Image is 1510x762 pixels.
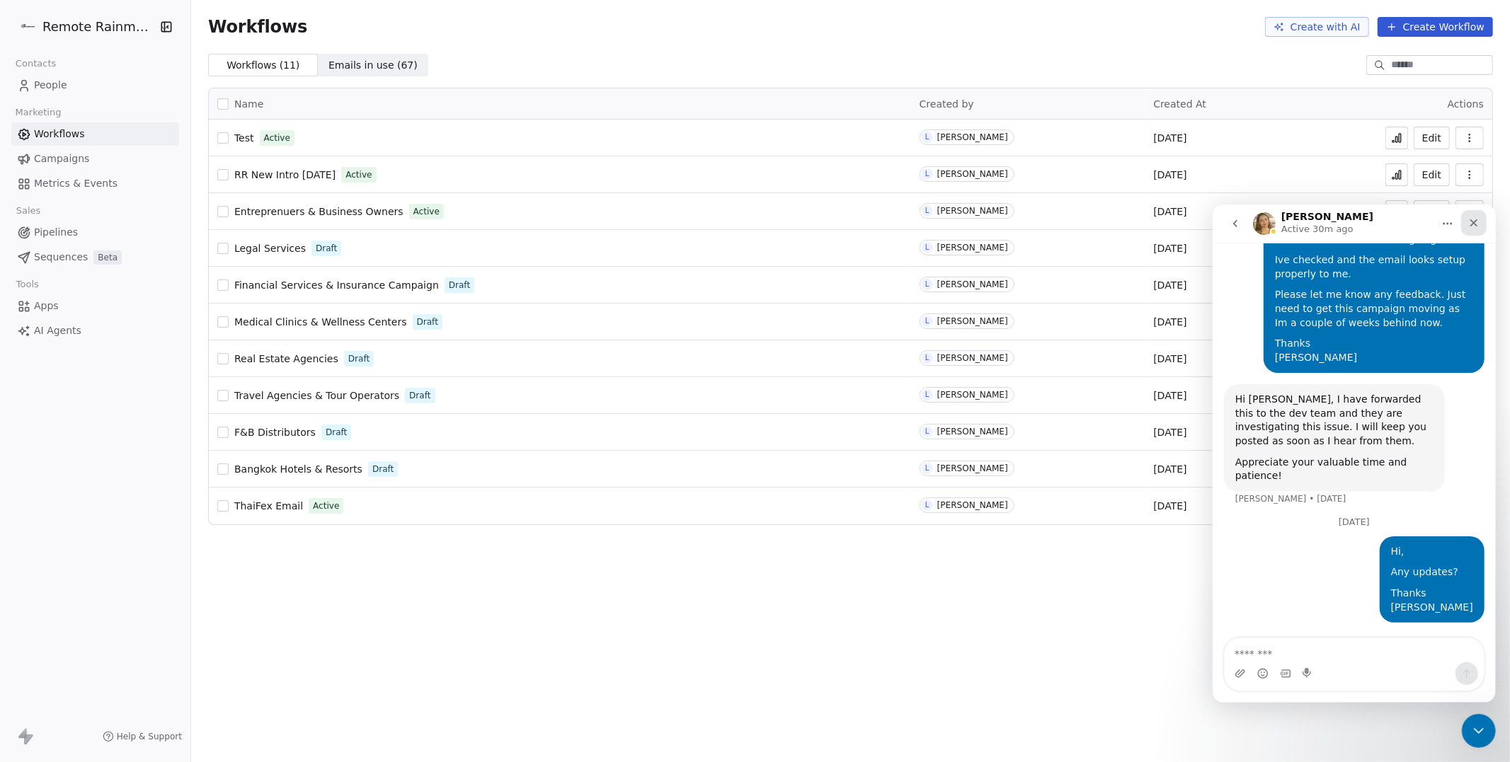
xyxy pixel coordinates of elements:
[23,290,134,299] div: [PERSON_NAME] • [DATE]
[937,169,1008,179] div: [PERSON_NAME]
[937,243,1008,253] div: [PERSON_NAME]
[925,279,930,290] div: L
[40,23,69,34] div: v 4.0.25
[937,316,1008,326] div: [PERSON_NAME]
[10,274,45,295] span: Tools
[22,463,33,475] button: Upload attachment
[234,463,362,475] span: Bangkok Hotels & Resorts
[11,294,179,318] a: Apps
[925,168,930,180] div: L
[449,279,470,291] span: Draft
[937,500,1008,510] div: [PERSON_NAME]
[264,132,290,144] span: Active
[1153,315,1186,329] span: [DATE]
[9,102,67,123] span: Marketing
[937,390,1008,400] div: [PERSON_NAME]
[156,83,239,93] div: Keywords by Traffic
[234,462,362,476] a: Bangkok Hotels & Resorts
[178,340,261,354] div: Hi,
[1153,462,1186,476] span: [DATE]
[234,168,336,182] a: RR New Intro [DATE]
[23,37,34,48] img: website_grey.svg
[1153,131,1186,145] span: [DATE]
[1153,168,1186,182] span: [DATE]
[12,434,271,458] textarea: Message…
[925,426,930,437] div: L
[1448,98,1484,110] span: Actions
[925,205,930,217] div: L
[34,299,59,313] span: Apps
[1153,278,1186,292] span: [DATE]
[20,18,37,35] img: RR%20Logo%20%20Black%20(2).png
[11,172,179,195] a: Metrics & Events
[167,332,272,418] div: Hi,Any updates?Thanks[PERSON_NAME]
[1153,352,1186,366] span: [DATE]
[234,132,254,144] span: Test
[1153,388,1186,403] span: [DATE]
[925,389,930,400] div: L
[234,206,404,217] span: Entreprenuers & Business Owners
[234,204,404,219] a: Entreprenuers & Business Owners
[34,78,67,93] span: People
[234,425,316,439] a: F&B Distributors
[326,426,347,439] span: Draft
[1153,241,1186,255] span: [DATE]
[925,352,930,364] div: L
[38,82,50,93] img: tab_domain_overview_orange.svg
[208,17,307,37] span: Workflows
[1265,17,1369,37] button: Create with AI
[17,15,151,39] button: Remote Rainmaker
[45,463,56,475] button: Emoji picker
[234,241,306,255] a: Legal Services
[1153,499,1186,513] span: [DATE]
[62,49,261,76] div: Ive checked and the email looks setup properly to me.
[11,180,272,313] div: Harinder says…
[34,225,78,240] span: Pipelines
[1153,98,1206,110] span: Created At
[11,221,179,244] a: Pipelines
[316,242,337,255] span: Draft
[1414,163,1450,186] button: Edit
[1378,17,1493,37] button: Create Workflow
[937,427,1008,437] div: [PERSON_NAME]
[11,122,179,146] a: Workflows
[11,180,232,287] div: Hi [PERSON_NAME], I have forwarded this to the dev team and they are investigating this issue. I ...
[11,332,272,435] div: Lee says…
[1153,204,1186,219] span: [DATE]
[178,382,261,410] div: Thanks [PERSON_NAME]
[11,74,179,97] a: People
[409,389,430,402] span: Draft
[34,127,85,142] span: Workflows
[10,200,47,221] span: Sales
[34,250,88,265] span: Sequences
[937,206,1008,216] div: [PERSON_NAME]
[34,151,89,166] span: Campaigns
[37,37,156,48] div: Domain: [DOMAIN_NAME]
[34,323,81,338] span: AI Agents
[413,205,440,218] span: Active
[11,246,179,269] a: SequencesBeta
[925,316,930,327] div: L
[234,169,336,180] span: RR New Intro [DATE]
[234,500,303,512] span: ThaiFex Email
[925,463,930,474] div: L
[67,463,79,475] button: Gif picker
[417,316,438,328] span: Draft
[141,82,152,93] img: tab_keywords_by_traffic_grey.svg
[93,250,122,265] span: Beta
[243,458,265,480] button: Send a message…
[178,361,261,375] div: Any updates?
[234,243,306,254] span: Legal Services
[234,131,254,145] a: Test
[1414,200,1450,223] button: Edit
[345,168,372,181] span: Active
[11,313,272,332] div: [DATE]
[372,463,394,475] span: Draft
[234,390,399,401] span: Travel Agencies & Tour Operators
[11,319,179,342] a: AI Agents
[62,132,261,160] div: Thanks [PERSON_NAME]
